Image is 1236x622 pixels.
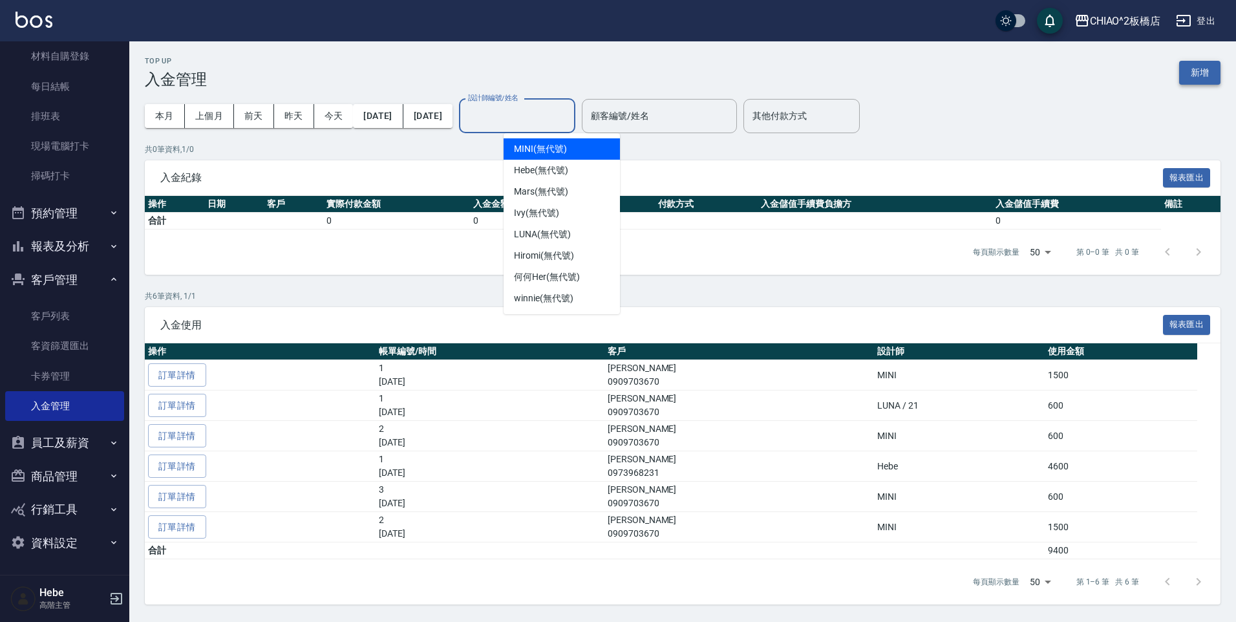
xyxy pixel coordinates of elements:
a: 掃碼打卡 [5,161,124,191]
td: 1 [376,451,604,482]
td: 4600 [1045,451,1197,482]
td: 0 [323,213,470,230]
th: 入金儲值手續費 [992,196,1161,213]
td: MINI [874,421,1045,451]
span: Ivy (無代號) [514,206,559,220]
td: 合計 [145,213,264,230]
button: 昨天 [274,104,314,128]
td: MINI [874,482,1045,512]
th: 入金金額 [470,196,573,213]
a: 訂單詳情 [148,485,206,509]
a: 訂單詳情 [148,394,206,418]
td: 1 [376,391,604,421]
h3: 入金管理 [145,70,207,89]
button: 登出 [1171,9,1220,33]
label: 設計師編號/姓名 [468,93,518,103]
th: 使用金額 [1045,343,1197,360]
button: 本月 [145,104,185,128]
th: 客戶 [264,196,323,213]
td: 2 [376,512,604,542]
div: CHIAO^2板橋店 [1090,13,1161,29]
td: 0 [992,213,1161,230]
th: 操作 [145,196,204,213]
th: 備註 [1161,196,1220,213]
span: Hebe (無代號) [514,164,568,177]
th: 客戶 [604,343,874,360]
th: 帳單編號/時間 [376,343,604,360]
button: 報表及分析 [5,230,124,263]
a: 入金管理 [5,391,124,421]
p: 0909703670 [608,497,871,510]
td: 2 [376,421,604,451]
th: 實際付款金額 [323,196,470,213]
button: 上個月 [185,104,234,128]
p: 共 0 筆資料, 1 / 0 [145,144,1220,155]
td: MINI [874,360,1045,391]
a: 報表匯出 [1163,318,1211,330]
span: MINI (無代號) [514,142,567,156]
p: 第 0–0 筆 共 0 筆 [1076,246,1139,258]
span: LUNA (無代號) [514,228,571,241]
a: 新增 [1179,66,1220,78]
button: 員工及薪資 [5,426,124,460]
p: [DATE] [379,497,601,510]
span: winnie (無代號) [514,292,573,305]
p: 0909703670 [608,405,871,419]
p: [DATE] [379,375,601,389]
td: 9400 [1045,542,1197,559]
a: 客戶列表 [5,301,124,331]
p: 0909703670 [608,436,871,449]
button: 行銷工具 [5,493,124,526]
p: 0909703670 [608,375,871,389]
a: 報表匯出 [1163,171,1211,183]
button: 預約管理 [5,197,124,230]
img: Logo [16,12,52,28]
td: 1 [376,360,604,391]
th: 日期 [204,196,264,213]
button: [DATE] [353,104,403,128]
p: 每頁顯示數量 [973,246,1019,258]
td: [PERSON_NAME] [604,391,874,421]
a: 材料自購登錄 [5,41,124,71]
span: 入金紀錄 [160,171,1163,184]
button: 前天 [234,104,274,128]
a: 客資篩選匯出 [5,331,124,361]
th: 操作 [145,343,376,360]
span: Mars (無代號) [514,185,568,198]
img: Person [10,586,36,612]
td: 0 [470,213,573,230]
td: 合計 [145,542,376,559]
p: 高階主管 [39,599,105,611]
p: 共 6 筆資料, 1 / 1 [145,290,1220,302]
span: 何何Her (無代號) [514,270,580,284]
a: 現場電腦打卡 [5,131,124,161]
h2: Top Up [145,57,207,65]
button: 今天 [314,104,354,128]
td: [PERSON_NAME] [604,421,874,451]
td: 600 [1045,421,1197,451]
button: [DATE] [403,104,453,128]
button: 客戶管理 [5,263,124,297]
div: 50 [1025,564,1056,599]
button: CHIAO^2板橋店 [1069,8,1166,34]
th: 入金儲值手續費負擔方 [758,196,992,213]
td: [PERSON_NAME] [604,360,874,391]
a: 排班表 [5,102,124,131]
td: 600 [1045,391,1197,421]
th: 付款方式 [655,196,758,213]
td: 600 [1045,482,1197,512]
h5: Hebe [39,586,105,599]
td: Hebe [874,451,1045,482]
button: 報表匯出 [1163,168,1211,188]
th: 設計師 [874,343,1045,360]
td: 3 [376,482,604,512]
td: 1500 [1045,360,1197,391]
a: 訂單詳情 [148,424,206,448]
button: 資料設定 [5,526,124,560]
p: 第 1–6 筆 共 6 筆 [1076,576,1139,588]
p: 每頁顯示數量 [973,576,1019,588]
button: 新增 [1179,61,1220,85]
td: [PERSON_NAME] [604,482,874,512]
td: 1500 [1045,512,1197,542]
td: LUNA / 21 [874,391,1045,421]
